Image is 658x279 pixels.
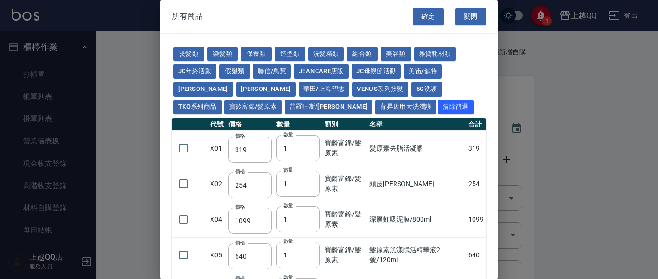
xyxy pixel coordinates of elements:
td: 寶齡富錦/髮原素 [322,202,367,237]
button: 保養類 [241,47,272,62]
button: [PERSON_NAME] [173,82,233,97]
button: 清除篩選 [438,100,474,114]
button: 洗髮精類 [308,47,344,62]
label: 價格 [235,168,245,175]
td: X05 [208,237,226,273]
td: 寶齡富錦/髮原素 [322,237,367,273]
td: 254 [466,166,486,202]
button: TKO系列商品 [173,100,222,114]
button: 普羅旺斯/[PERSON_NAME] [285,100,373,114]
label: 價格 [235,203,245,211]
button: 美容類 [381,47,411,62]
th: 數量 [274,118,322,131]
button: 育昇店用大洗潤護 [375,100,436,114]
td: 319 [466,130,486,166]
td: 髮原素去脂活凝膠 [367,130,466,166]
label: 價格 [235,132,245,139]
button: 關閉 [455,8,486,25]
label: 數量 [283,131,293,138]
button: 5G洗護 [411,82,442,97]
span: 所有商品 [172,12,203,21]
button: [PERSON_NAME] [236,82,296,97]
button: 美宙/韻特 [404,64,442,79]
button: 確定 [413,8,444,25]
button: 燙髮類 [173,47,204,62]
button: JeanCare店販 [294,64,349,79]
button: 造型類 [275,47,305,62]
button: JC母親節活動 [352,64,401,79]
td: 寶齡富錦/髮原素 [322,166,367,202]
td: 1099 [466,202,486,237]
th: 代號 [208,118,226,131]
button: 聯信/鳥慧 [253,64,291,79]
button: 染髮類 [207,47,238,62]
td: 頭皮[PERSON_NAME] [367,166,466,202]
button: Venus系列接髮 [352,82,408,97]
th: 價格 [226,118,274,131]
td: X01 [208,130,226,166]
button: 組合類 [347,47,378,62]
button: 假髮類 [219,64,250,79]
td: 深層虹吸泥膜/800ml [367,202,466,237]
label: 數量 [283,202,293,209]
td: 寶齡富錦/髮原素 [322,130,367,166]
td: X02 [208,166,226,202]
button: 雜貨耗材類 [414,47,456,62]
td: 640 [466,237,486,273]
td: X04 [208,202,226,237]
th: 名稱 [367,118,466,131]
label: 價格 [235,239,245,246]
button: 寶齡富錦/髮原素 [224,100,282,114]
button: JC年終活動 [173,64,216,79]
th: 類別 [322,118,367,131]
td: 髮原素黑漾賦活精華液2號/120ml [367,237,466,273]
label: 數量 [283,166,293,174]
button: 華田/上海望志 [299,82,350,97]
label: 數量 [283,238,293,245]
th: 合計 [466,118,486,131]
